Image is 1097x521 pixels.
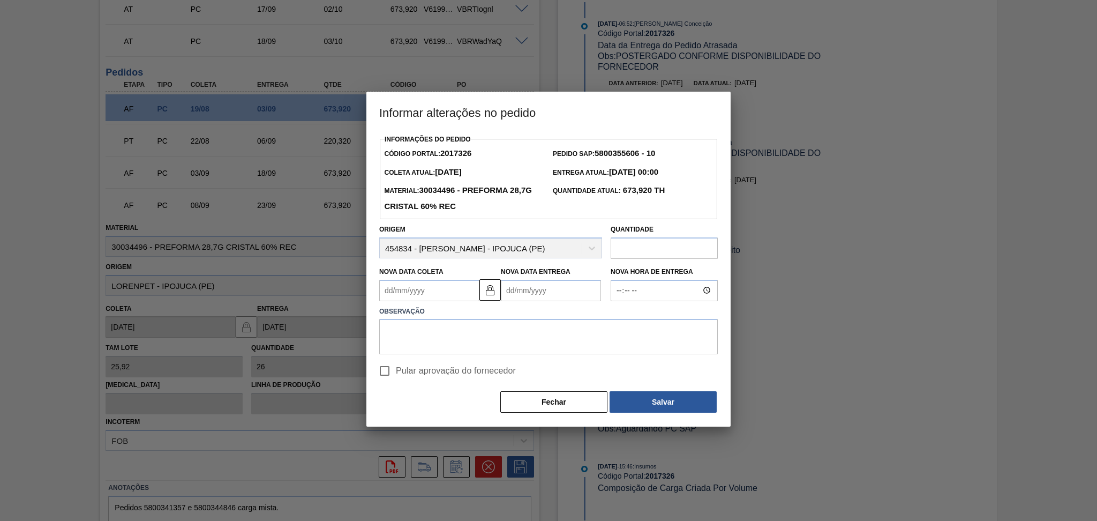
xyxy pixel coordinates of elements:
strong: 2017326 [440,148,471,158]
span: Quantidade Atual: [553,187,665,195]
input: dd/mm/yyyy [379,280,479,301]
label: Nova Data Entrega [501,268,570,276]
h3: Informar alterações no pedido [366,92,731,132]
button: Salvar [610,391,717,413]
label: Origem [379,226,405,233]
span: Pedido SAP: [553,150,655,158]
input: dd/mm/yyyy [501,280,601,301]
strong: [DATE] [435,167,462,176]
span: Código Portal: [384,150,471,158]
span: Material: [384,187,531,211]
strong: 30034496 - PREFORMA 28,7G CRISTAL 60% REC [384,185,531,211]
label: Quantidade [611,226,653,233]
span: Entrega Atual: [553,169,658,176]
button: Fechar [500,391,607,413]
label: Nova Data Coleta [379,268,444,276]
img: locked [484,284,497,296]
span: Pular aprovação do fornecedor [396,364,516,377]
label: Nova Hora de Entrega [611,264,718,280]
strong: [DATE] 00:00 [609,167,658,176]
label: Informações do Pedido [385,136,471,143]
label: Observação [379,304,718,319]
button: locked [479,279,501,301]
strong: 5800355606 - 10 [595,148,655,158]
span: Coleta Atual: [384,169,461,176]
strong: 673,920 TH [621,185,665,195]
